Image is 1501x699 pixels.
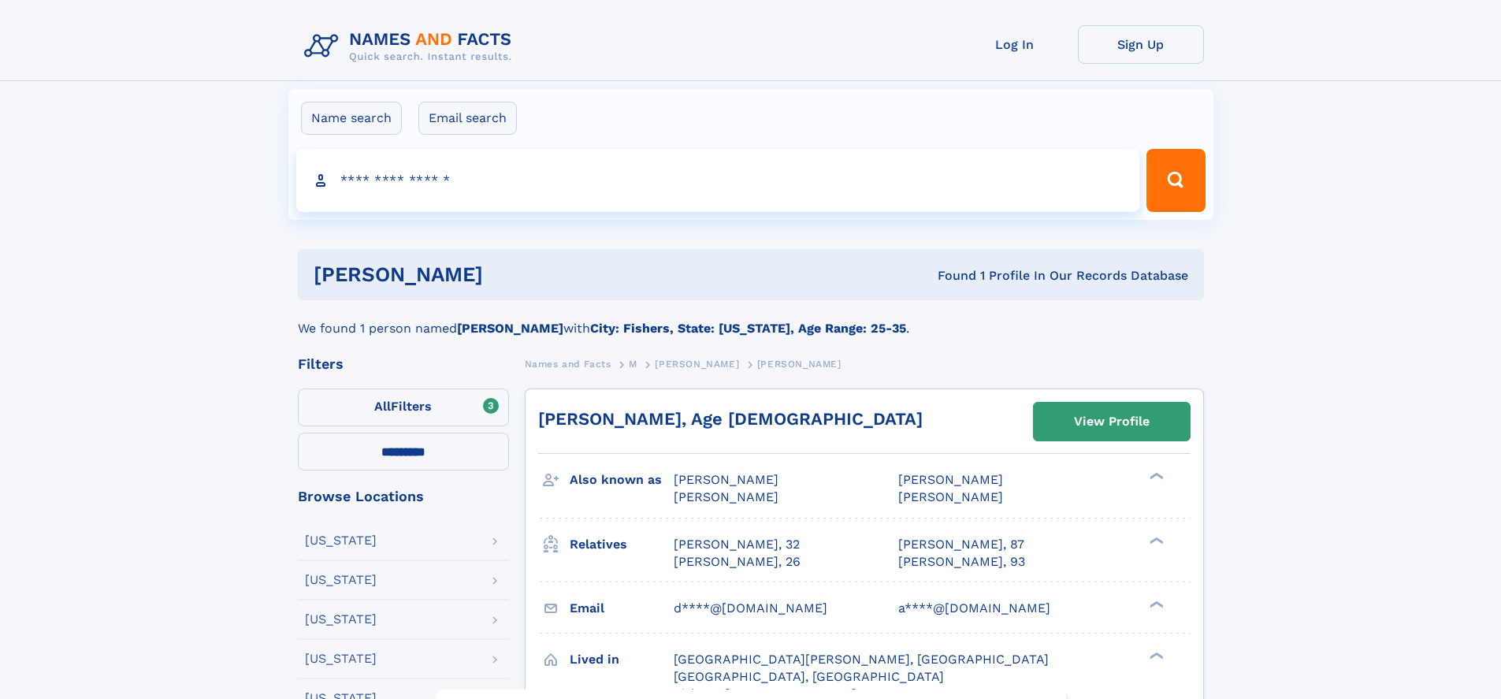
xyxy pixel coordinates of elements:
span: All [374,399,391,414]
a: View Profile [1034,403,1190,441]
h3: Relatives [570,531,674,558]
b: [PERSON_NAME] [457,321,563,336]
span: [PERSON_NAME] [655,359,739,370]
b: City: Fishers, State: [US_STATE], Age Range: 25-35 [590,321,906,336]
span: [PERSON_NAME] [757,359,842,370]
label: Filters [298,389,509,426]
span: [PERSON_NAME] [674,472,778,487]
a: M [629,354,637,374]
div: ❯ [1146,599,1165,609]
a: [PERSON_NAME], 93 [898,553,1025,571]
a: Log In [952,25,1078,64]
div: [US_STATE] [305,534,377,547]
img: Logo Names and Facts [298,25,525,68]
span: [GEOGRAPHIC_DATA][PERSON_NAME], [GEOGRAPHIC_DATA] [674,652,1049,667]
h1: [PERSON_NAME] [314,265,711,284]
span: M [629,359,637,370]
button: Search Button [1146,149,1205,212]
div: Found 1 Profile In Our Records Database [710,267,1188,284]
div: We found 1 person named with . [298,300,1204,338]
span: [PERSON_NAME] [898,472,1003,487]
span: [PERSON_NAME] [898,489,1003,504]
a: [PERSON_NAME], Age [DEMOGRAPHIC_DATA] [538,409,923,429]
span: [GEOGRAPHIC_DATA], [GEOGRAPHIC_DATA] [674,669,944,684]
a: [PERSON_NAME], 32 [674,536,800,553]
span: [PERSON_NAME] [674,489,778,504]
h3: Lived in [570,646,674,673]
h3: Email [570,595,674,622]
div: [US_STATE] [305,574,377,586]
h3: Also known as [570,467,674,493]
a: [PERSON_NAME], 26 [674,553,801,571]
div: ❯ [1146,535,1165,545]
div: Browse Locations [298,489,509,504]
a: Sign Up [1078,25,1204,64]
div: ❯ [1146,471,1165,481]
a: [PERSON_NAME], 87 [898,536,1024,553]
input: search input [296,149,1140,212]
label: Email search [418,102,517,135]
div: Filters [298,357,509,371]
div: ❯ [1146,650,1165,660]
label: Name search [301,102,402,135]
a: [PERSON_NAME] [655,354,739,374]
div: [US_STATE] [305,653,377,665]
div: [US_STATE] [305,613,377,626]
div: View Profile [1074,403,1150,440]
a: Names and Facts [525,354,611,374]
